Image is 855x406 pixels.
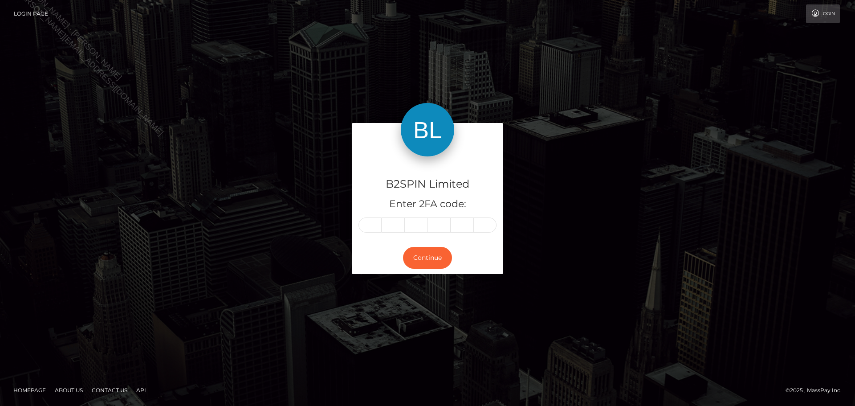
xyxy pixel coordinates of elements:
[401,103,454,156] img: B2SPIN Limited
[88,383,131,397] a: Contact Us
[133,383,150,397] a: API
[358,197,497,211] h5: Enter 2FA code:
[403,247,452,269] button: Continue
[358,176,497,192] h4: B2SPIN Limited
[51,383,86,397] a: About Us
[786,385,848,395] div: © 2025 , MassPay Inc.
[806,4,840,23] a: Login
[14,4,48,23] a: Login Page
[10,383,49,397] a: Homepage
